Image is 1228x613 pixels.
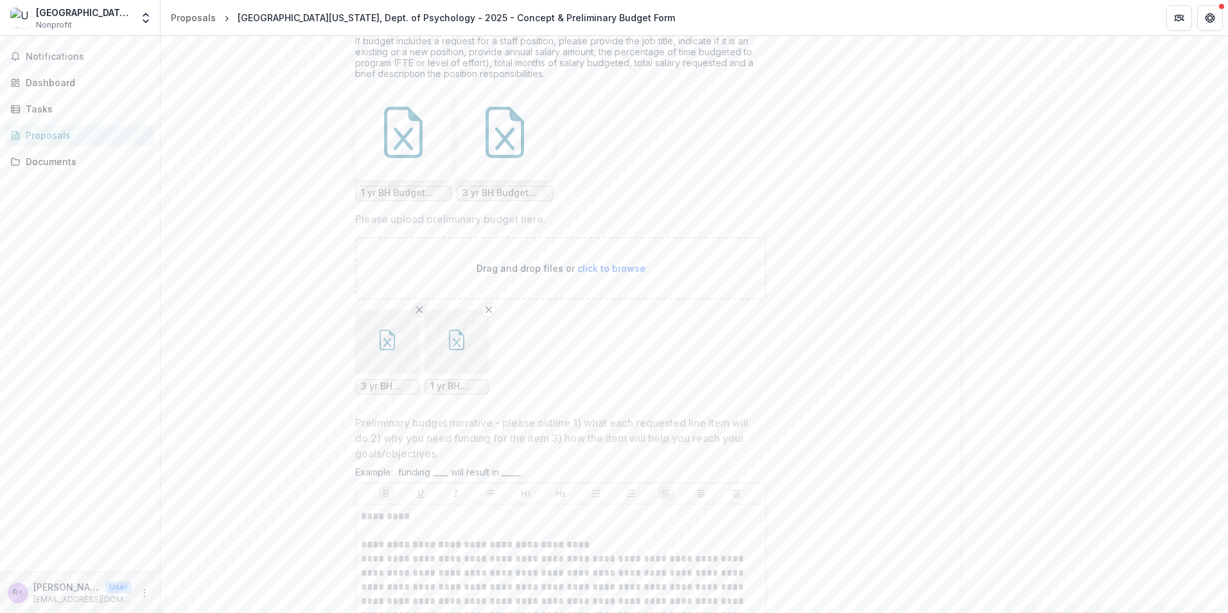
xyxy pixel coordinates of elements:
img: University of Florida, Dept. of Health Disparities [10,8,31,28]
button: Remove File [412,302,427,317]
span: 3 yr BH Budget Template.xlsx [462,188,547,199]
p: [EMAIL_ADDRESS][DOMAIN_NAME] [33,594,132,605]
button: Bold [378,486,394,501]
span: 1 yr BH Budget FINAL 1.xlsx [430,381,483,392]
p: User [105,582,132,593]
button: Align Center [693,486,708,501]
a: Proposals [166,8,221,27]
p: Preliminary budget narrative - please outline 1) what each requested line item will do 2) why you... [355,415,759,461]
a: Proposals [5,125,155,146]
nav: breadcrumb [166,8,680,27]
a: Dashboard [5,72,155,93]
button: Italicize [448,486,464,501]
button: Heading 1 [518,486,534,501]
span: click to browse [577,263,645,274]
button: Open entity switcher [137,5,155,31]
p: [PERSON_NAME] <[EMAIL_ADDRESS][DOMAIN_NAME]> [33,580,100,594]
p: Drag and drop files or [477,262,645,275]
span: Notifications [26,51,150,62]
a: Tasks [5,98,155,120]
span: Nonprofit [36,19,72,31]
div: Rui Zou <rzou@ufl.edu> [13,589,23,597]
span: 3 yr BH Budget FINAL 1.xlsx [361,381,414,392]
div: Documents [26,155,145,168]
button: Partners [1166,5,1192,31]
div: Remove File1 yr BH Budget FINAL 1.xlsx [425,310,489,395]
button: Align Left [658,486,674,501]
button: Bullet List [588,486,604,501]
button: Underline [413,486,428,501]
div: Proposals [171,11,216,24]
div: Tasks [26,102,145,116]
button: More [137,585,152,601]
button: Remove File [481,302,496,317]
button: Strike [483,486,498,501]
span: 1 yr BH Budget Template.xlsx [361,188,446,199]
a: Documents [5,151,155,172]
div: [GEOGRAPHIC_DATA][US_STATE], Dept. of Psychology - 2025 - Concept & Preliminary Budget Form [238,11,675,24]
div: Dashboard [26,76,145,89]
button: Align Right [728,486,744,501]
div: Remove File3 yr BH Budget FINAL 1.xlsx [355,310,419,395]
div: If budget includes a request for a staff position, please provide the job title, indicate if it i... [355,35,766,84]
div: 1 yr BH Budget Template.xlsx [355,84,452,201]
button: Ordered List [623,486,638,501]
button: Heading 2 [553,486,568,501]
button: Get Help [1197,5,1223,31]
p: Please upload preliminary budget here. [355,211,546,227]
div: Proposals [26,129,145,142]
button: Notifications [5,46,155,67]
div: [GEOGRAPHIC_DATA][US_STATE], Dept. of Health Disparities [36,6,132,19]
div: Example: funding ____ will result in _____ [355,466,766,483]
div: 3 yr BH Budget Template.xlsx [457,84,553,201]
